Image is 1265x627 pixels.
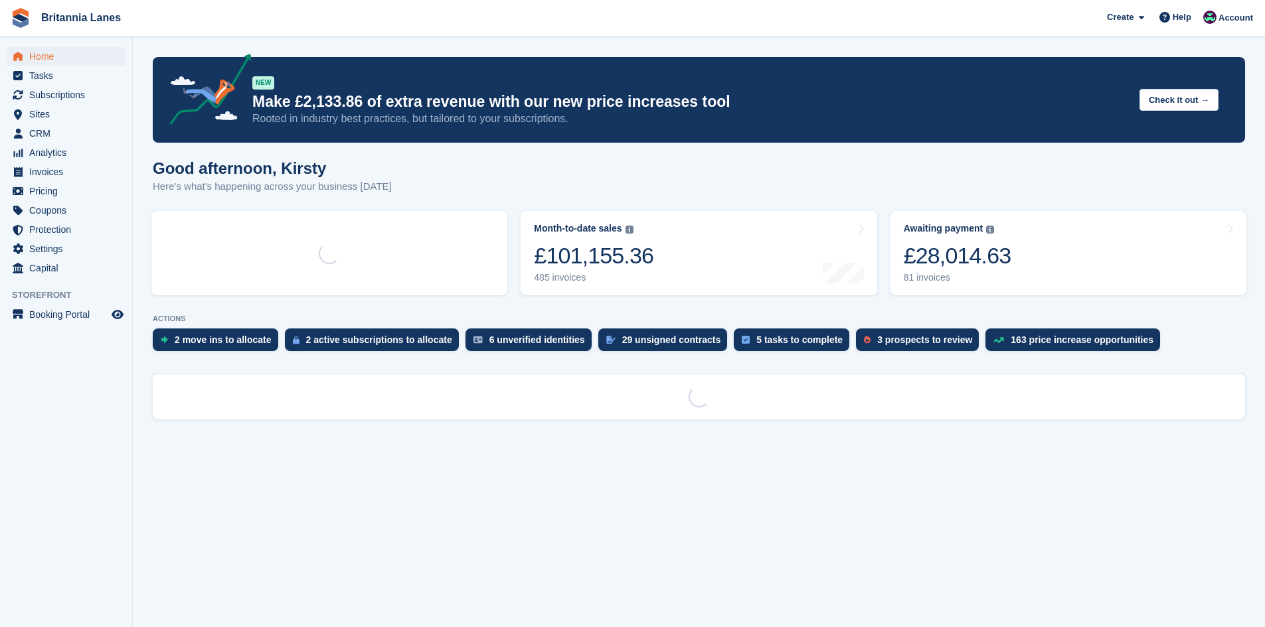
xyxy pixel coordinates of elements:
div: Awaiting payment [904,223,983,234]
img: active_subscription_to_allocate_icon-d502201f5373d7db506a760aba3b589e785aa758c864c3986d89f69b8ff3... [293,336,299,344]
span: Invoices [29,163,109,181]
div: 2 active subscriptions to allocate [306,334,452,345]
button: Check it out → [1139,89,1219,111]
img: verify_identity-adf6edd0f0f0b5bbfe63781bf79b02c33cf7c696d77639b501bdc392416b5a36.svg [473,336,483,344]
img: move_ins_to_allocate_icon-fdf77a2bb77ea45bf5b3d319d69a93e2d87916cf1d5bf7949dd705db3b84f3ca.svg [161,336,168,344]
span: Help [1173,11,1191,24]
a: menu [7,182,126,200]
a: menu [7,86,126,104]
a: Awaiting payment £28,014.63 81 invoices [890,211,1246,295]
a: menu [7,143,126,162]
a: 29 unsigned contracts [598,328,734,358]
p: Rooted in industry best practices, but tailored to your subscriptions. [252,111,1129,126]
a: menu [7,105,126,123]
span: Create [1107,11,1134,24]
img: prospect-51fa495bee0391a8d652442698ab0144808aea92771e9ea1ae160a38d050c398.svg [864,336,871,344]
div: 3 prospects to review [877,334,972,345]
span: Protection [29,220,109,239]
a: menu [7,47,126,66]
a: 3 prospects to review [856,328,985,358]
span: Subscriptions [29,86,109,104]
div: 29 unsigned contracts [622,334,721,345]
p: Make £2,133.86 of extra revenue with our new price increases tool [252,92,1129,111]
a: menu [7,259,126,277]
span: Tasks [29,66,109,85]
span: Capital [29,259,109,277]
img: contract_signature_icon-13c848040528278c33f63329250d36e43548de30e8caae1d1a13099fd9432cc5.svg [606,336,616,344]
div: Month-to-date sales [534,223,622,234]
img: stora-icon-8386f47178a22dfd0bd8f6a31ec36ba5ce8667c1dd55bd0f319d3a0aa187defe.svg [11,8,31,28]
a: menu [7,124,126,143]
img: price_increase_opportunities-93ffe204e8149a01c8c9dc8f82e8f89637d9d84a8eef4429ea346261dce0b2c0.svg [993,337,1004,343]
a: 6 unverified identities [465,328,598,358]
a: Month-to-date sales £101,155.36 485 invoices [521,211,877,295]
a: menu [7,66,126,85]
a: 163 price increase opportunities [985,328,1167,358]
span: Settings [29,240,109,258]
span: Analytics [29,143,109,162]
div: 5 tasks to complete [756,334,843,345]
span: Home [29,47,109,66]
div: £28,014.63 [904,242,1011,269]
h1: Good afternoon, Kirsty [153,159,392,177]
div: 163 price increase opportunities [1011,334,1153,345]
a: menu [7,201,126,220]
span: Booking Portal [29,305,109,324]
span: CRM [29,124,109,143]
div: 485 invoices [534,272,653,283]
span: Coupons [29,201,109,220]
div: 2 move ins to allocate [175,334,272,345]
a: 2 active subscriptions to allocate [285,328,465,358]
a: menu [7,220,126,239]
span: Sites [29,105,109,123]
a: menu [7,240,126,258]
p: Here's what's happening across your business [DATE] [153,179,392,194]
p: ACTIONS [153,314,1245,323]
div: 6 unverified identities [489,334,585,345]
img: Kirsty Miles [1203,11,1217,24]
a: Preview store [110,307,126,322]
a: 5 tasks to complete [734,328,856,358]
img: icon-info-grey-7440780725fd019a000dd9b08b2336e03edf1995a4989e88bcd33f0948082b44.svg [986,226,994,234]
a: menu [7,305,126,324]
img: task-75834270c22a3079a89374b754ae025e5fb1db73e45f91037f5363f120a921f8.svg [742,336,750,344]
a: Britannia Lanes [36,7,126,29]
span: Storefront [12,289,132,302]
div: 81 invoices [904,272,1011,283]
div: £101,155.36 [534,242,653,269]
span: Pricing [29,182,109,200]
img: price-adjustments-announcement-icon-8257ccfd72463d97f412b2fc003d46551f7dbcb40ab6d574587a9cd5c0d94... [159,54,252,129]
a: 2 move ins to allocate [153,328,285,358]
span: Account [1219,11,1253,25]
img: icon-info-grey-7440780725fd019a000dd9b08b2336e03edf1995a4989e88bcd33f0948082b44.svg [626,226,633,234]
a: menu [7,163,126,181]
div: NEW [252,76,274,90]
